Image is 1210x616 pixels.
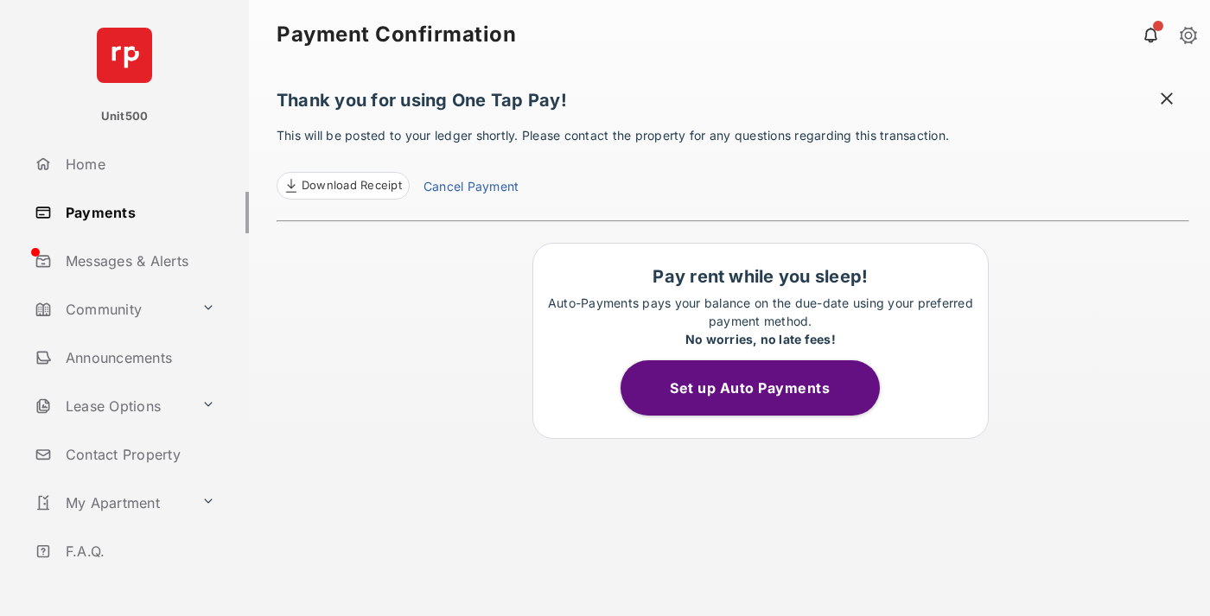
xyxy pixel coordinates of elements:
a: Home [28,143,249,185]
h1: Thank you for using One Tap Pay! [277,90,1189,119]
a: Cancel Payment [423,177,519,200]
a: Set up Auto Payments [621,379,901,397]
a: Announcements [28,337,249,378]
p: This will be posted to your ledger shortly. Please contact the property for any questions regardi... [277,126,1189,200]
button: Set up Auto Payments [621,360,880,416]
a: Contact Property [28,434,249,475]
h1: Pay rent while you sleep! [542,266,979,287]
a: Payments [28,192,249,233]
div: No worries, no late fees! [542,330,979,348]
a: My Apartment [28,482,194,524]
a: F.A.Q. [28,530,249,572]
p: Auto-Payments pays your balance on the due-date using your preferred payment method. [542,294,979,348]
a: Messages & Alerts [28,240,249,282]
strong: Payment Confirmation [277,24,516,45]
span: Download Receipt [302,177,402,194]
p: Unit500 [101,108,149,125]
a: Community [28,289,194,330]
a: Lease Options [28,385,194,427]
img: svg+xml;base64,PHN2ZyB4bWxucz0iaHR0cDovL3d3dy53My5vcmcvMjAwMC9zdmciIHdpZHRoPSI2NCIgaGVpZ2h0PSI2NC... [97,28,152,83]
a: Download Receipt [277,172,410,200]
